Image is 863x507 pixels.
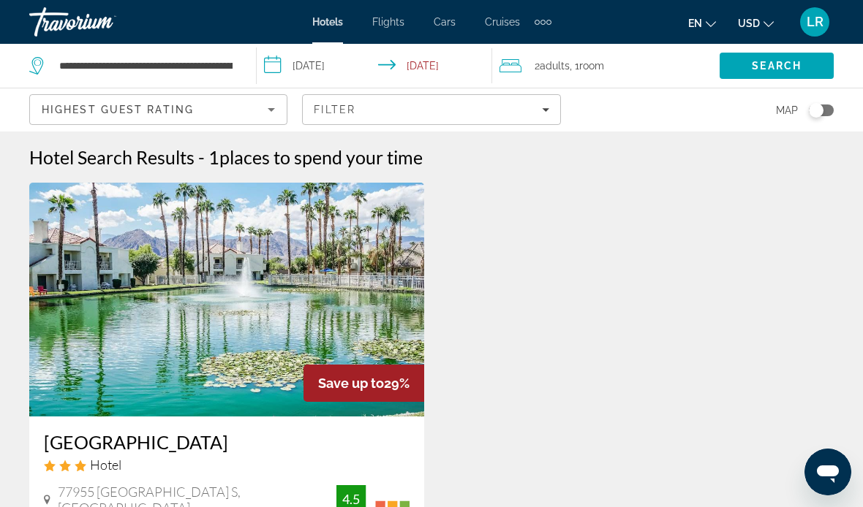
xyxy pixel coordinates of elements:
[304,365,424,402] div: 29%
[58,55,234,77] input: Search hotel destination
[29,146,195,168] h1: Hotel Search Results
[738,12,774,34] button: Change currency
[535,10,551,34] button: Extra navigation items
[29,183,424,416] img: Desert Breezes Resort
[570,56,604,76] span: , 1
[492,44,720,88] button: Travelers: 2 adults, 0 children
[219,146,423,168] span: places to spend your time
[372,16,404,28] a: Flights
[90,457,121,473] span: Hotel
[720,53,834,79] button: Search
[776,100,798,121] span: Map
[804,449,851,495] iframe: Button to launch messaging window
[688,18,702,29] span: en
[540,60,570,72] span: Adults
[318,376,384,391] span: Save up to
[302,94,560,125] button: Filters
[42,104,194,115] span: Highest Guest Rating
[29,3,176,41] a: Travorium
[796,7,834,37] button: User Menu
[314,104,355,115] span: Filter
[738,18,760,29] span: USD
[485,16,520,28] a: Cruises
[198,146,205,168] span: -
[752,60,802,72] span: Search
[312,16,343,28] a: Hotels
[44,457,410,473] div: 3 star Hotel
[257,44,491,88] button: Select check in and out date
[688,12,716,34] button: Change language
[42,101,275,118] mat-select: Sort by
[579,60,604,72] span: Room
[434,16,456,28] a: Cars
[798,104,834,117] button: Toggle map
[208,146,423,168] h2: 1
[44,431,410,453] a: [GEOGRAPHIC_DATA]
[807,15,824,29] span: LR
[535,56,570,76] span: 2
